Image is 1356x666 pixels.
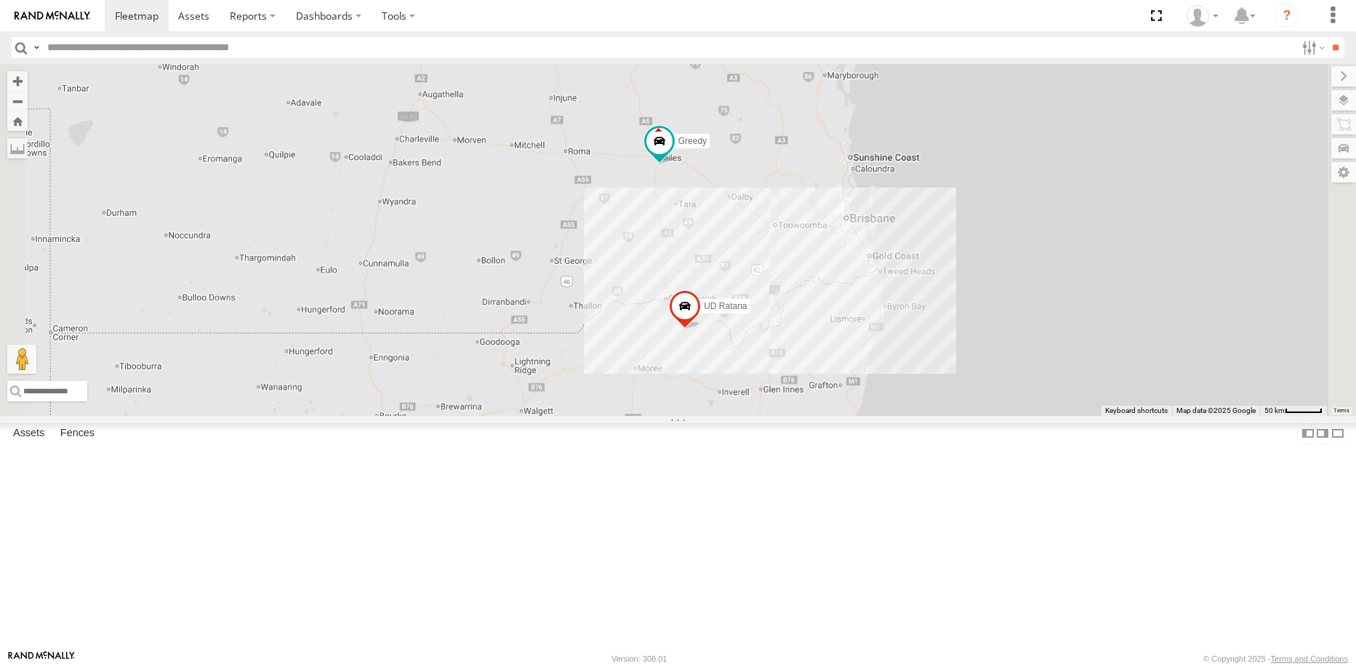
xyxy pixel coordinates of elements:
button: Zoom Home [7,111,28,131]
label: Search Filter Options [1296,37,1328,58]
a: Visit our Website [8,651,75,666]
button: Zoom out [7,91,28,111]
label: Fences [53,424,102,444]
label: Measure [7,138,28,159]
div: Jordon cope [1182,5,1224,27]
button: Map Scale: 50 km per 48 pixels [1260,406,1327,416]
button: Drag Pegman onto the map to open Street View [7,345,36,374]
span: Greedy [678,136,706,146]
i: ? [1275,4,1299,28]
span: 50 km [1264,406,1285,414]
label: Hide Summary Table [1331,423,1345,444]
span: Map data ©2025 Google [1176,406,1256,414]
img: rand-logo.svg [15,11,90,21]
span: UD Ratana [704,301,747,311]
button: Zoom in [7,71,28,91]
label: Assets [6,424,52,444]
div: © Copyright 2025 - [1203,654,1348,663]
div: Version: 308.01 [611,654,667,663]
a: Terms and Conditions [1271,654,1348,663]
label: Search Query [31,37,42,58]
label: Map Settings [1331,162,1356,182]
label: Dock Summary Table to the Right [1315,423,1330,444]
a: Terms (opens in new tab) [1334,407,1349,413]
label: Dock Summary Table to the Left [1301,423,1315,444]
button: Keyboard shortcuts [1105,406,1168,416]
